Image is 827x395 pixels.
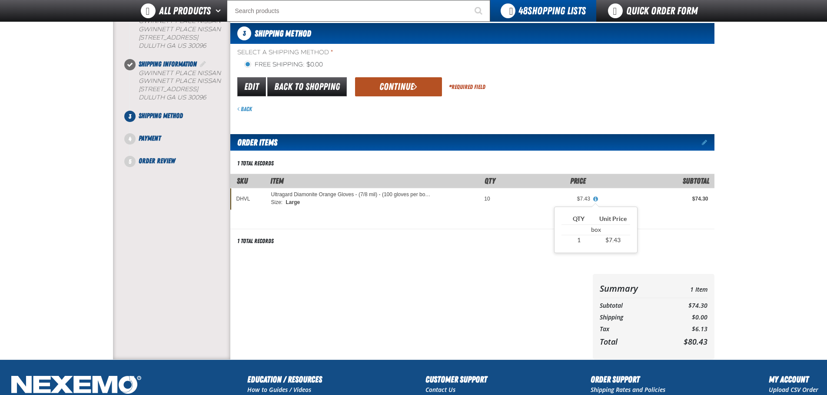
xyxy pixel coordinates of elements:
span: 3 [237,26,251,40]
span: US [177,42,186,49]
th: Subtotal [600,300,666,312]
input: Free Shipping: $0.00 [244,61,251,68]
h2: Order Support [591,373,665,386]
span: [STREET_ADDRESS] [139,34,198,41]
th: qty [561,214,596,224]
nav: Checkout steps. Current step is Shipping Method. Step 3 of 5 [123,7,230,166]
strong: 48 [518,5,528,17]
a: Upload CSV Order [769,385,818,394]
bdo: 30096 [188,94,206,101]
span: 4 [124,133,136,145]
span: Shipping Information [139,60,197,68]
div: Required Field [449,83,485,91]
div: $7.43 [502,195,590,202]
li: Shipping Method. Step 3 of 5. Not Completed [130,111,230,133]
span: DULUTH [139,94,165,101]
span: 3 [124,111,136,122]
b: Gwinnett Place Nissan [139,69,221,77]
span: 5 [124,156,136,167]
span: Subtotal [683,176,709,185]
span: Gwinnett Place Nissan [139,26,221,33]
span: Gwinnett Place Nissan [139,77,221,85]
td: $7.43 [596,235,630,246]
strong: box [591,226,601,233]
span: GA [166,42,176,49]
span: [STREET_ADDRESS] [139,86,198,93]
a: Back [237,105,252,112]
span: Size: [271,199,284,205]
span: DULUTH [139,42,165,49]
span: Payment [139,134,161,142]
h2: My Account [769,373,818,386]
td: $74.30 [666,300,707,312]
th: Unit Price [596,214,630,224]
span: GA [166,94,176,101]
span: US [177,94,186,101]
h2: Order Items [230,134,277,151]
span: Shipping Method [255,28,311,39]
span: Shipping Method [139,112,183,120]
span: Qty [485,176,495,185]
div: 1 total records [237,237,274,245]
span: Item [270,176,284,185]
li: Payment. Step 4 of 5. Not Completed [130,133,230,156]
a: SKU [237,176,248,185]
div: 1 total records [237,159,274,168]
a: Edit [237,77,266,96]
li: Billing Information. Step 1 of 5. Completed [130,7,230,59]
label: Free Shipping: $0.00 [244,61,323,69]
th: Total [600,335,666,349]
span: Large [285,199,300,205]
span: Price [570,176,586,185]
a: Back to Shopping [267,77,347,96]
td: $0.00 [666,312,707,323]
a: Edit items [702,139,714,145]
td: 1 [561,235,596,246]
li: Shipping Information. Step 2 of 5. Completed [130,59,230,111]
a: Edit Shipping Information [199,60,207,68]
td: DHVL [230,188,265,210]
th: Shipping [600,312,666,323]
span: Select a Shipping Method [237,49,714,57]
td: 1 Item [666,281,707,296]
h2: Education / Resources [247,373,322,386]
span: 10 [484,196,490,202]
div: $74.30 [602,195,708,202]
span: All Products [159,3,211,19]
h2: Customer Support [425,373,487,386]
a: Shipping Rates and Policies [591,385,665,394]
th: Summary [600,281,666,296]
span: $80.43 [684,336,707,347]
a: How to Guides / Videos [247,385,311,394]
th: Tax [600,323,666,335]
td: $6.13 [666,323,707,335]
span: Shopping Lists [518,5,586,17]
bdo: 30096 [188,42,206,49]
li: Order Review. Step 5 of 5. Not Completed [130,156,230,166]
a: Contact Us [425,385,455,394]
span: Order Review [139,157,175,165]
a: Ultragard Diamonite Orange Gloves - (7/8 mil) - (100 gloves per box MIN 10 box order) [271,192,433,198]
button: View All Prices for Ultragard Diamonite Orange Gloves - (7/8 mil) - (100 gloves per box MIN 10 bo... [590,195,601,203]
button: Continue [355,77,442,96]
